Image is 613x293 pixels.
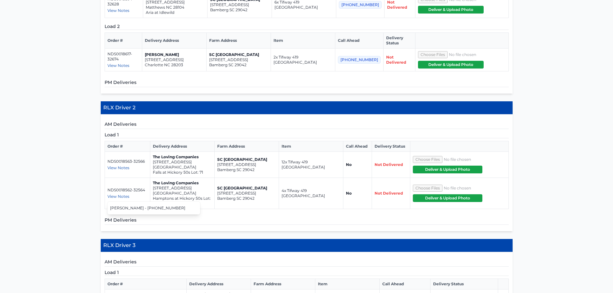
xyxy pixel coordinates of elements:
p: Matthews NC 28104 [146,5,205,10]
th: Delivery Address [142,33,206,49]
p: [STREET_ADDRESS] [217,162,276,167]
p: The Loving Companies [153,154,212,160]
th: Call Ahead [343,141,372,152]
strong: No [346,191,352,196]
p: [STREET_ADDRESS] [145,57,204,62]
p: Bamberg SC 29042 [217,167,276,172]
p: Bamberg SC 29042 [217,196,276,201]
p: Bamberg SC 29042 [210,7,269,13]
th: Item [279,141,343,152]
th: Delivery Address [150,141,215,152]
span: View Notes [107,8,129,13]
p: [STREET_ADDRESS] [210,2,269,7]
td: 2x Tifway 419 [GEOGRAPHIC_DATA] [271,49,335,71]
th: Farm Address [251,279,315,289]
p: [PERSON_NAME] [145,52,204,57]
th: Farm Address [215,141,279,152]
h5: PM Deliveries [105,79,509,87]
h5: Load 1 [105,132,509,138]
h5: PM Deliveries [105,217,509,225]
h4: RLX Driver 3 [101,239,513,252]
td: 12x Tifway 419 [GEOGRAPHIC_DATA] [279,152,343,178]
p: [STREET_ADDRESS] [217,191,276,196]
p: Aria at Idlewild [146,10,205,15]
th: Delivery Status [430,279,498,289]
span: View Notes [107,63,129,68]
span: [PHONE_NUMBER] [339,1,382,9]
span: Not Delivered [375,162,403,167]
p: Charlotte NC 28203 [145,62,204,68]
h5: Load 2 [105,23,509,30]
button: Deliver & Upload Photo [418,6,484,14]
p: Bamberg SC 29042 [209,62,268,68]
p: The Loving Companies [153,180,212,186]
p: NDS0018562-32564 [107,188,148,193]
p: [STREET_ADDRESS] [153,186,212,191]
h5: AM Deliveries [105,121,509,129]
button: Deliver & Upload Photo [413,166,483,173]
strong: No [346,162,352,167]
th: Farm Address [206,33,271,49]
p: SC [GEOGRAPHIC_DATA] [217,186,276,191]
p: SC [GEOGRAPHIC_DATA] [217,157,276,162]
button: Deliver & Upload Photo [418,61,484,69]
p: [GEOGRAPHIC_DATA] [153,191,212,196]
p: NDS0018563-32566 [107,159,148,164]
span: Not Delivered [375,191,403,196]
td: 4x Tifway 419 [GEOGRAPHIC_DATA] [279,178,343,209]
th: Item [315,279,379,289]
h5: Load 1 [105,269,509,276]
p: SC [GEOGRAPHIC_DATA] [209,52,268,57]
div: [PERSON_NAME] - [PHONE_NUMBER] [107,203,200,213]
p: [GEOGRAPHIC_DATA] [153,165,212,170]
th: Order # [105,141,150,152]
h5: AM Deliveries [105,259,509,267]
span: Not Delivered [386,55,406,65]
span: [PHONE_NUMBER] [338,56,381,64]
th: Call Ahead [379,279,430,289]
th: Order # [105,279,186,289]
p: NDS0018617-32674 [107,51,139,62]
p: [STREET_ADDRESS] [209,57,268,62]
th: Item [271,33,335,49]
button: Deliver & Upload Photo [413,194,483,202]
span: View Notes [107,165,129,170]
h4: RLX Driver 2 [101,101,513,114]
th: Delivery Status [372,141,410,152]
p: [STREET_ADDRESS] [153,160,212,165]
th: Delivery Address [186,279,251,289]
th: Delivery Status [383,33,415,49]
th: Call Ahead [335,33,383,49]
p: Hamptons at Hickory 50s Lot: 129 [153,196,212,206]
span: View Notes [107,194,129,199]
p: Falls at Hickory 50s Lot: 71 [153,170,212,175]
th: Order # [105,33,142,49]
